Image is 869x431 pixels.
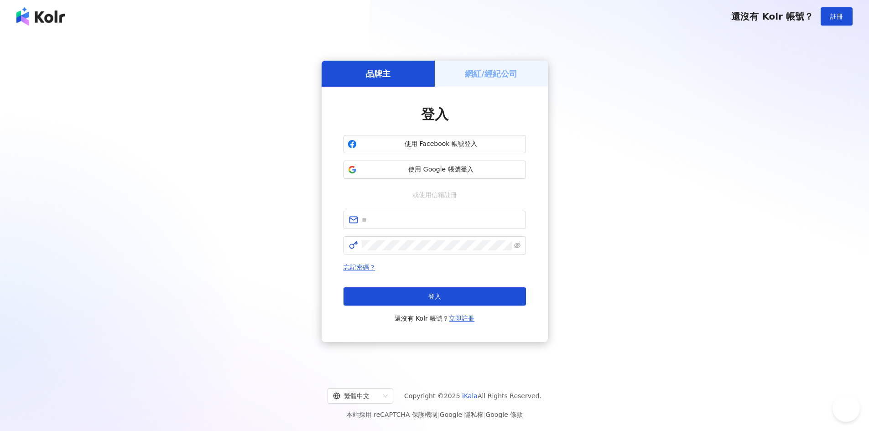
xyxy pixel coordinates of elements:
[333,389,380,403] div: 繁體中文
[485,411,523,418] a: Google 條款
[821,7,853,26] button: 註冊
[484,411,486,418] span: |
[404,390,541,401] span: Copyright © 2025 All Rights Reserved.
[366,68,390,79] h5: 品牌主
[406,190,463,200] span: 或使用信箱註冊
[343,135,526,153] button: 使用 Facebook 帳號登入
[465,68,517,79] h5: 網紅/經紀公司
[343,264,375,271] a: 忘記密碼？
[360,140,522,149] span: 使用 Facebook 帳號登入
[514,242,520,249] span: eye-invisible
[440,411,484,418] a: Google 隱私權
[449,315,474,322] a: 立即註冊
[16,7,65,26] img: logo
[833,395,860,422] iframe: Help Scout Beacon - Open
[346,409,523,420] span: 本站採用 reCAPTCHA 保護機制
[428,293,441,300] span: 登入
[395,313,475,324] span: 還沒有 Kolr 帳號？
[731,11,813,22] span: 還沒有 Kolr 帳號？
[343,287,526,306] button: 登入
[421,106,448,122] span: 登入
[830,13,843,20] span: 註冊
[360,165,522,174] span: 使用 Google 帳號登入
[437,411,440,418] span: |
[462,392,478,400] a: iKala
[343,161,526,179] button: 使用 Google 帳號登入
